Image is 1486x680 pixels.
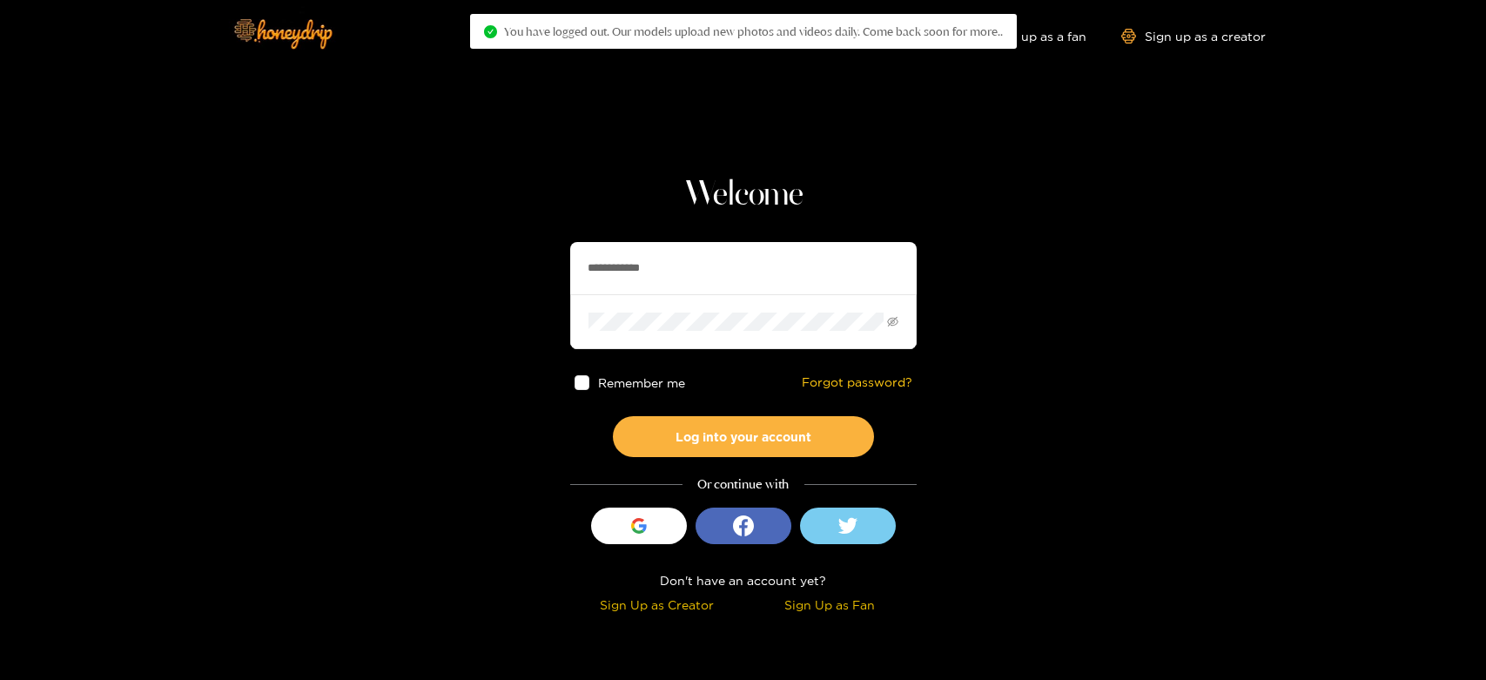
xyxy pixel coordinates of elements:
[613,416,874,457] button: Log into your account
[575,595,739,615] div: Sign Up as Creator
[570,570,917,590] div: Don't have an account yet?
[570,475,917,495] div: Or continue with
[967,29,1086,44] a: Sign up as a fan
[802,375,912,390] a: Forgot password?
[1121,29,1266,44] a: Sign up as a creator
[748,595,912,615] div: Sign Up as Fan
[570,174,917,216] h1: Welcome
[504,24,1003,38] span: You have logged out. Our models upload new photos and videos daily. Come back soon for more..
[484,25,497,38] span: check-circle
[597,376,684,389] span: Remember me
[887,316,898,327] span: eye-invisible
